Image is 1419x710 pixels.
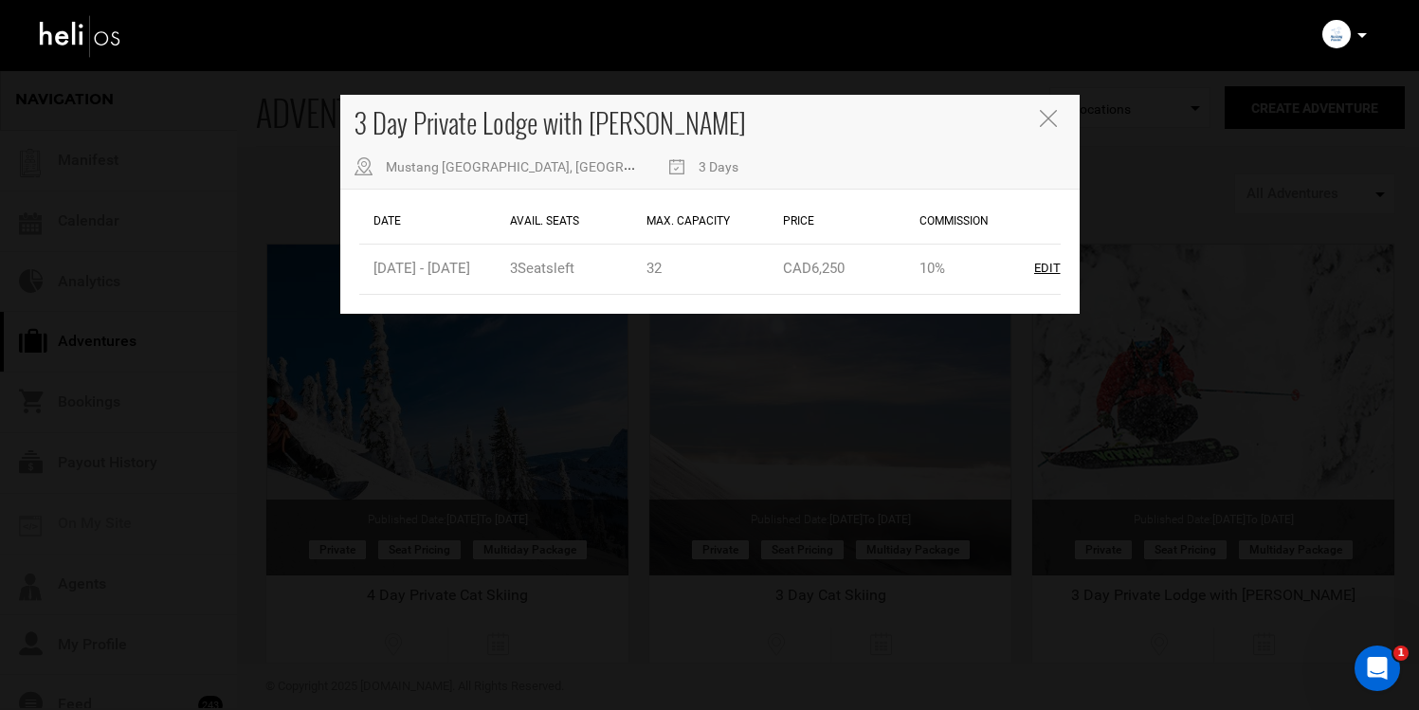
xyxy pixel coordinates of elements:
[355,103,746,142] span: 3 Day Private Lodge with [PERSON_NAME]
[783,259,845,279] div: CAD6,250
[546,260,554,277] abc: s
[373,259,470,279] div: [DATE] - [DATE]
[1034,260,1061,278] div: Edit
[919,259,945,279] div: 10%
[1040,110,1061,130] button: Close
[778,199,915,244] div: Price
[518,260,546,277] abc: Seat
[510,259,574,279] div: 3 left
[642,199,778,244] div: Max. Capacity
[699,159,738,174] span: 3 Days
[369,199,505,244] div: Date
[505,199,642,244] div: Avail. Seats
[1393,646,1409,661] span: 1
[915,199,1051,244] div: Commission
[646,259,662,279] div: 32
[1355,646,1400,691] iframe: Intercom live chat
[386,159,1104,174] span: Mustang [GEOGRAPHIC_DATA], [GEOGRAPHIC_DATA], [GEOGRAPHIC_DATA], [GEOGRAPHIC_DATA], [GEOGRAPHIC_D...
